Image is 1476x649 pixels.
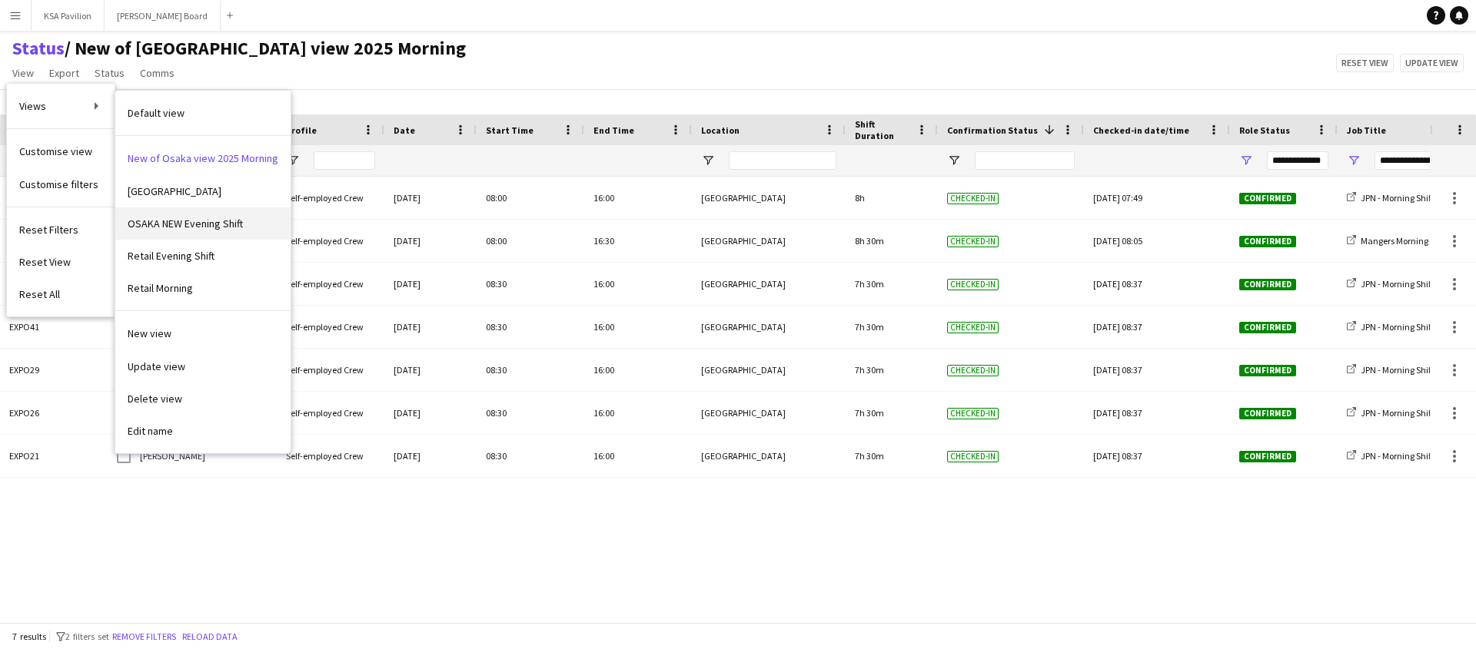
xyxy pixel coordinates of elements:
[1093,435,1221,477] div: [DATE] 08:37
[19,287,60,301] span: Reset All
[477,177,584,219] div: 08:00
[1093,306,1221,348] div: [DATE] 08:37
[1093,220,1221,262] div: [DATE] 08:05
[729,151,836,170] input: Location Filter Input
[1336,54,1394,72] button: Reset view
[19,255,71,269] span: Reset View
[477,349,584,391] div: 08:30
[128,184,221,198] span: [GEOGRAPHIC_DATA]
[1347,407,1434,419] a: JPN - Morning Shift
[701,154,715,167] button: Open Filter Menu
[975,151,1075,170] input: Confirmation Status Filter Input
[846,349,938,391] div: 7h 30m
[277,306,384,348] div: Self-employed Crew
[384,220,477,262] div: [DATE]
[1361,192,1434,204] span: JPN - Morning Shift
[179,628,241,645] button: Reload data
[846,263,938,305] div: 7h 30m
[701,124,740,136] span: Location
[65,631,109,642] span: 2 filters set
[1239,193,1296,204] span: Confirmed
[1347,154,1361,167] button: Open Filter Menu
[1361,450,1434,462] span: JPN - Morning Shift
[128,281,193,295] span: Retail Morning
[277,435,384,477] div: Self-employed Crew
[6,63,40,83] a: View
[1347,321,1434,333] a: JPN - Morning Shift
[128,326,171,340] span: New view
[692,177,846,219] div: [GEOGRAPHIC_DATA]
[692,220,846,262] div: [GEOGRAPHIC_DATA]
[286,124,317,136] span: Profile
[477,306,584,348] div: 08:30
[277,263,384,305] div: Self-employed Crew
[140,66,175,80] span: Comms
[1361,364,1434,376] span: JPN - Morning Shift
[1239,408,1296,419] span: Confirmed
[1347,192,1434,204] a: JPN - Morning Shift
[277,220,384,262] div: Self-employed Crew
[7,90,115,122] a: Views
[692,306,846,348] div: [GEOGRAPHIC_DATA]
[1239,236,1296,247] span: Confirmed
[1093,392,1221,434] div: [DATE] 08:37
[846,177,938,219] div: 8h
[947,322,999,333] span: Checked-in
[692,435,846,477] div: [GEOGRAPHIC_DATA]
[947,408,999,419] span: Checked-in
[1239,124,1290,136] span: Role Status
[128,392,182,406] span: Delete view
[140,450,205,462] span: [PERSON_NAME]
[584,435,692,477] div: 16:00
[277,177,384,219] div: Self-employed Crew
[115,415,291,447] a: undefined
[286,154,300,167] button: Open Filter Menu
[19,177,98,191] span: Customise filters
[32,1,105,31] button: KSA Pavilion
[692,392,846,434] div: [GEOGRAPHIC_DATA]
[109,628,179,645] button: Remove filters
[947,236,999,247] span: Checked-in
[384,435,477,477] div: [DATE]
[1239,154,1253,167] button: Open Filter Menu
[7,246,115,278] a: Reset View
[846,306,938,348] div: 7h 30m
[584,220,692,262] div: 16:30
[43,63,85,83] a: Export
[128,217,243,230] span: OSAKA NEW Evening Shift
[1347,124,1386,136] span: Job Title
[394,124,415,136] span: Date
[1361,407,1434,419] span: JPN - Morning Shift
[19,144,92,158] span: Customise view
[7,214,115,246] a: Reset Filters
[947,193,999,204] span: Checked-in
[128,249,214,263] span: Retail Evening Shift
[88,63,131,83] a: Status
[12,37,65,60] a: Status
[947,154,961,167] button: Open Filter Menu
[1347,278,1434,290] a: JPN - Morning Shift
[12,66,34,80] span: View
[105,1,221,31] button: [PERSON_NAME] Board
[7,168,115,200] a: Customise filters
[115,207,291,240] a: undefined
[477,435,584,477] div: 08:30
[1239,365,1296,376] span: Confirmed
[855,118,910,141] span: Shift Duration
[1093,177,1221,219] div: [DATE] 07:49
[384,349,477,391] div: [DATE]
[584,177,692,219] div: 16:00
[115,142,291,174] a: undefined
[134,63,181,83] a: Comms
[384,392,477,434] div: [DATE]
[477,392,584,434] div: 08:30
[1093,263,1221,305] div: [DATE] 08:37
[846,392,938,434] div: 7h 30m
[1093,349,1221,391] div: [DATE] 08:37
[584,349,692,391] div: 16:00
[1361,321,1434,333] span: JPN - Morning Shift
[1361,278,1434,290] span: JPN - Morning Shift
[115,317,291,349] a: undefined
[1347,450,1434,462] a: JPN - Morning Shift
[19,223,78,237] span: Reset Filters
